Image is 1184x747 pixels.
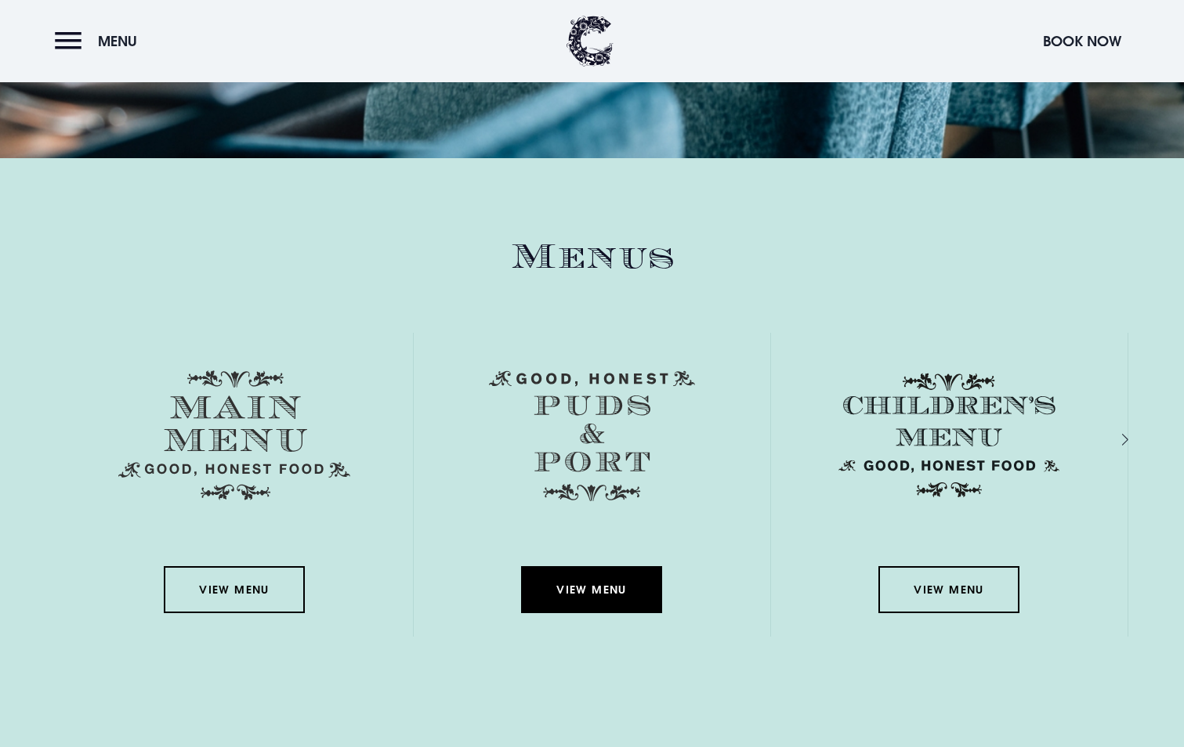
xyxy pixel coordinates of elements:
img: Childrens Menu 1 [833,370,1065,500]
h2: Menus [56,236,1128,278]
a: View Menu [164,566,305,613]
span: Menu [98,32,137,50]
img: Menu main menu [118,370,350,500]
img: Menu puds and port [489,370,695,502]
div: Next slide [1101,428,1116,451]
button: Book Now [1035,24,1129,58]
a: View Menu [878,566,1019,613]
a: View Menu [521,566,662,613]
img: Clandeboye Lodge [567,16,614,67]
button: Menu [55,24,145,58]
